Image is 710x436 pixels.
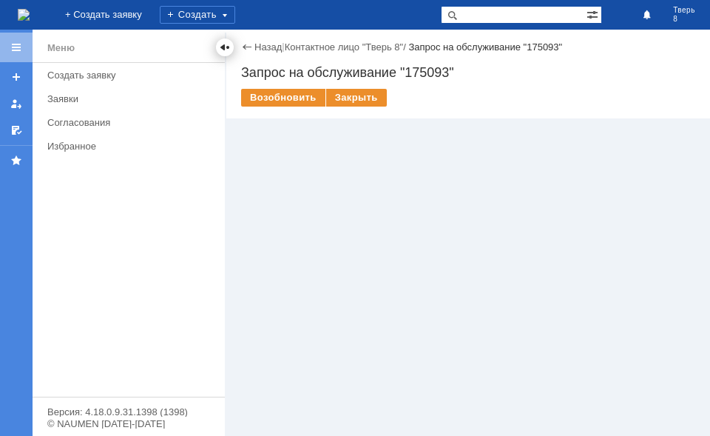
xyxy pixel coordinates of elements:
[18,9,30,21] a: Перейти на домашнюю страницу
[41,111,222,134] a: Согласования
[285,41,403,53] a: Контактное лицо "Тверь 8"
[47,419,210,429] div: © NAUMEN [DATE]-[DATE]
[47,39,75,57] div: Меню
[41,64,222,87] a: Создать заявку
[47,70,216,81] div: Создать заявку
[216,38,234,56] div: Скрыть меню
[18,9,30,21] img: logo
[4,65,28,89] a: Создать заявку
[673,15,695,24] span: 8
[282,41,284,52] div: |
[285,41,409,53] div: /
[47,117,216,128] div: Согласования
[673,6,695,15] span: Тверь
[4,92,28,115] a: Мои заявки
[586,7,601,21] span: Расширенный поиск
[47,93,216,104] div: Заявки
[47,141,200,152] div: Избранное
[41,87,222,110] a: Заявки
[160,6,235,24] div: Создать
[4,118,28,142] a: Мои согласования
[47,407,210,417] div: Версия: 4.18.0.9.31.1398 (1398)
[254,41,282,53] a: Назад
[408,41,562,53] div: Запрос на обслуживание "175093"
